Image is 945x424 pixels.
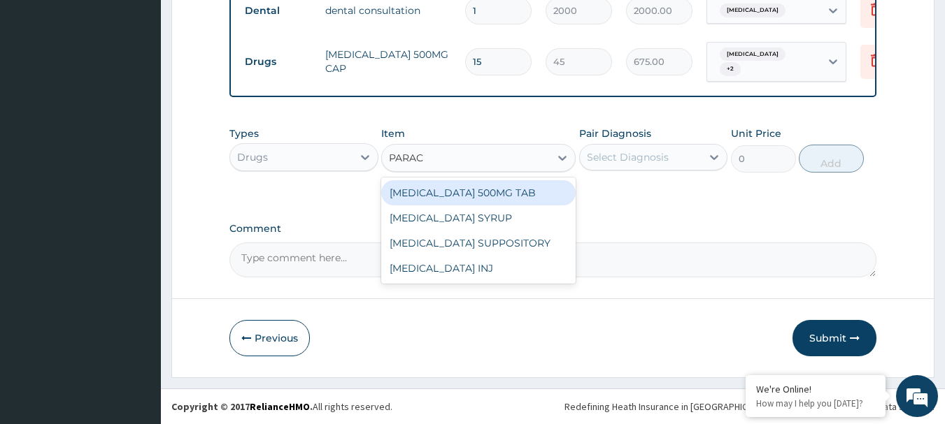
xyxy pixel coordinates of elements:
span: [MEDICAL_DATA] [720,3,786,17]
label: Comment [229,223,877,235]
div: Drugs [237,150,268,164]
footer: All rights reserved. [161,388,945,424]
p: How may I help you today? [756,397,875,409]
div: Select Diagnosis [587,150,669,164]
button: Previous [229,320,310,356]
img: d_794563401_company_1708531726252_794563401 [26,70,57,105]
div: Chat with us now [73,78,235,96]
div: [MEDICAL_DATA] SYRUP [381,205,576,231]
a: RelianceHMO [250,400,310,413]
label: Item [381,126,405,140]
td: [MEDICAL_DATA] 500MG CAP [318,41,458,82]
label: Unit Price [731,126,781,140]
label: Types [229,128,259,140]
span: + 2 [720,62,741,76]
div: [MEDICAL_DATA] SUPPOSITORY [381,231,576,256]
td: Drugs [238,49,318,75]
div: [MEDICAL_DATA] INJ [381,256,576,281]
div: [MEDICAL_DATA] 500MG TAB [381,180,576,205]
button: Add [799,145,864,173]
button: Submit [793,320,876,356]
textarea: Type your message and hit 'Enter' [7,279,267,328]
strong: Copyright © 2017 . [171,400,313,413]
span: [MEDICAL_DATA] [720,47,786,61]
div: We're Online! [756,383,875,395]
div: Minimize live chat window [229,7,263,41]
label: Pair Diagnosis [579,126,651,140]
span: We're online! [81,124,193,265]
div: Redefining Heath Insurance in [GEOGRAPHIC_DATA] using Telemedicine and Data Science! [564,400,935,414]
